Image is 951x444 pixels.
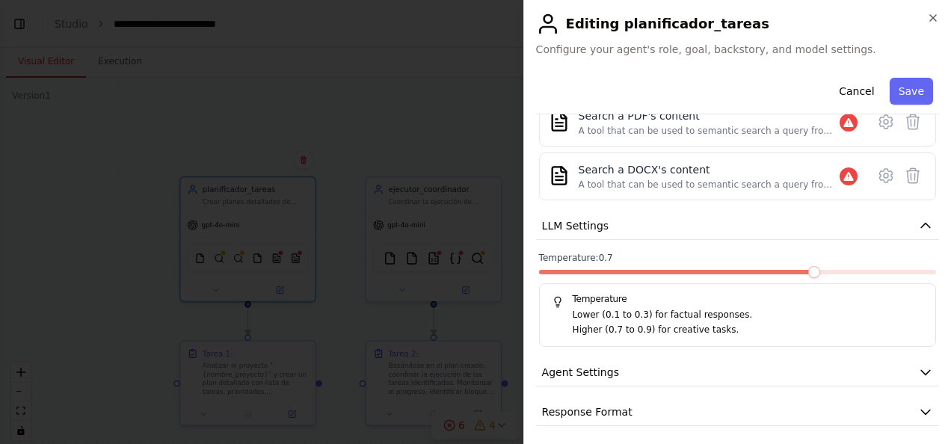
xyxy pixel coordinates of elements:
[542,404,633,419] span: Response Format
[536,398,939,426] button: Response Format
[539,252,613,264] span: Temperature: 0.7
[890,78,933,105] button: Save
[899,108,926,135] button: Delete tool
[573,323,923,338] p: Higher (0.7 to 0.9) for creative tasks.
[579,179,840,191] div: A tool that can be used to semantic search a query from a DOCX's content.
[872,108,899,135] button: Configure tool
[542,218,609,233] span: LLM Settings
[552,293,923,305] h5: Temperature
[579,108,840,123] div: Search a PDF's content
[536,42,939,57] span: Configure your agent's role, goal, backstory, and model settings.
[899,162,926,189] button: Delete tool
[542,365,619,380] span: Agent Settings
[579,125,840,137] div: A tool that can be used to semantic search a query from a PDF's content.
[579,162,840,177] div: Search a DOCX's content
[872,162,899,189] button: Configure tool
[573,308,923,323] p: Lower (0.1 to 0.3) for factual responses.
[830,78,883,105] button: Cancel
[549,111,570,132] img: PDFSearchTool
[536,212,939,240] button: LLM Settings
[536,12,939,36] h2: Editing planificador_tareas
[536,359,939,386] button: Agent Settings
[549,165,570,186] img: DOCXSearchTool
